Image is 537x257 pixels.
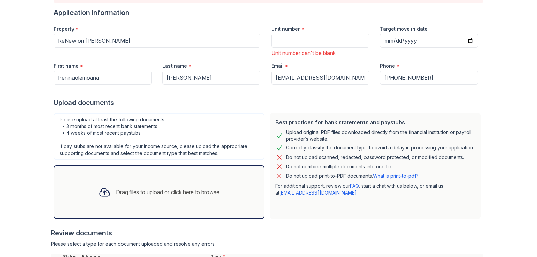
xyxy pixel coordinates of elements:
[54,8,483,17] div: Application information
[373,173,419,179] a: What is print-to-pdf?
[271,26,300,32] label: Unit number
[286,144,474,152] div: Correctly classify the document type to avoid a delay in processing your application.
[116,188,219,196] div: Drag files to upload or click here to browse
[271,49,369,57] div: Unit number can't be blank
[51,241,483,247] div: Please select a type for each document uploaded and resolve any errors.
[54,26,74,32] label: Property
[380,62,395,69] label: Phone
[286,173,419,179] p: Do not upload print-to-PDF documents.
[350,183,359,189] a: FAQ
[286,129,475,142] div: Upload original PDF files downloaded directly from the financial institution or payroll provider’...
[279,190,357,196] a: [EMAIL_ADDRESS][DOMAIN_NAME]
[275,183,475,196] p: For additional support, review our , start a chat with us below, or email us at
[54,98,483,108] div: Upload documents
[54,113,264,160] div: Please upload at least the following documents: • 3 months of most recent bank statements • 4 wee...
[271,62,284,69] label: Email
[51,228,483,238] div: Review documents
[275,118,475,126] div: Best practices for bank statements and paystubs
[286,153,464,161] div: Do not upload scanned, redacted, password protected, or modified documents.
[54,62,79,69] label: First name
[286,163,394,171] div: Do not combine multiple documents into one file.
[162,62,187,69] label: Last name
[380,26,428,32] label: Target move in date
